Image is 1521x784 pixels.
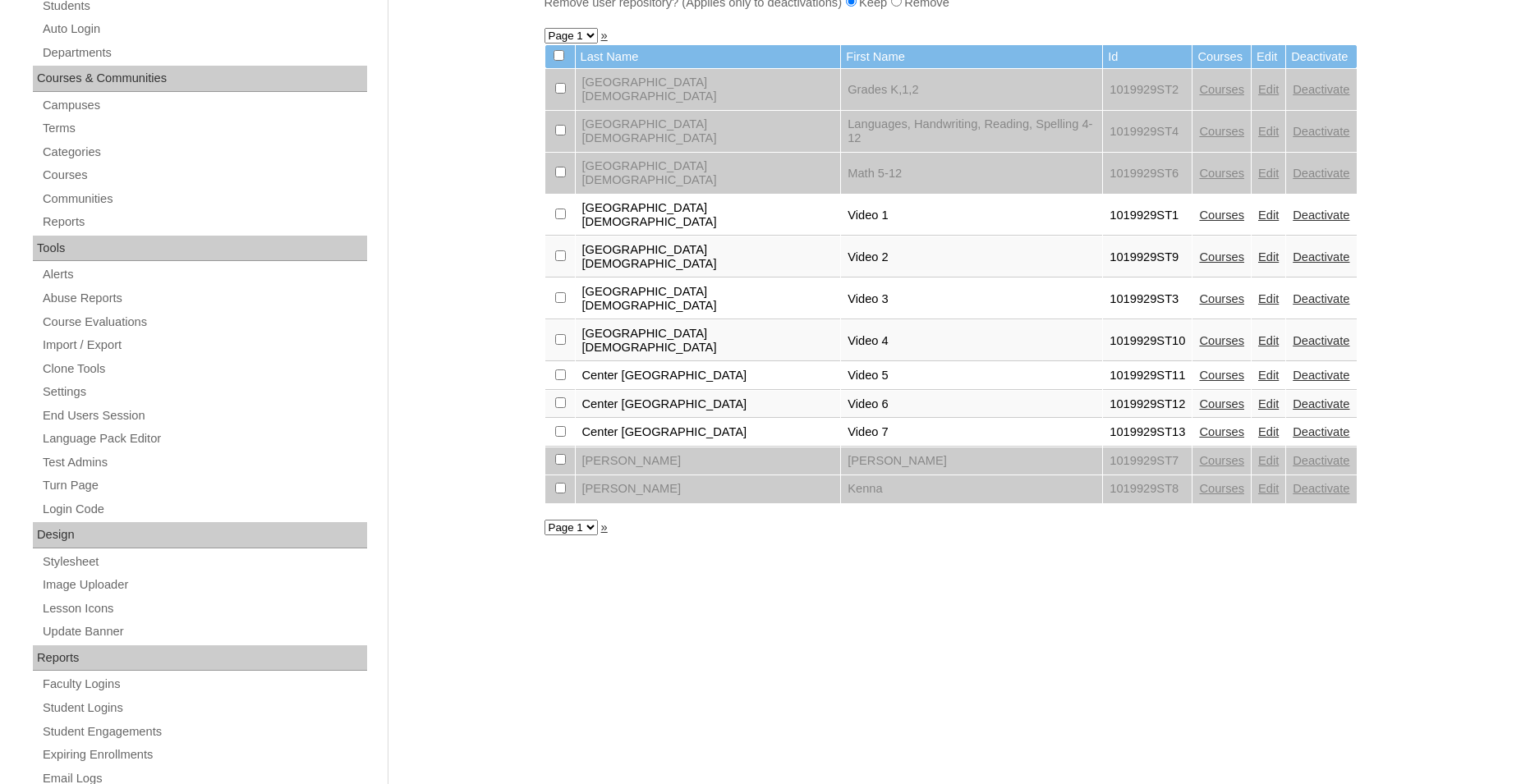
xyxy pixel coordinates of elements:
a: Turn Page [41,475,367,496]
a: Edit [1258,209,1279,222]
a: Deactivate [1293,125,1349,138]
a: Course Evaluations [41,312,367,332]
a: Courses [1199,482,1244,495]
td: [GEOGRAPHIC_DATA][DEMOGRAPHIC_DATA] [576,278,841,319]
a: Courses [1199,454,1244,467]
a: Edit [1258,334,1279,347]
a: Departments [41,43,367,63]
a: Reports [41,212,367,232]
td: 1019929ST1 [1103,195,1192,236]
a: Clone Tools [41,359,367,379]
a: Edit [1258,397,1279,410]
a: Edit [1258,454,1279,467]
a: Import / Export [41,335,367,355]
td: 1019929ST10 [1103,320,1192,361]
a: Campuses [41,95,367,116]
td: Video 2 [841,236,1102,277]
td: [PERSON_NAME] [841,447,1102,475]
a: Courses [1199,292,1244,305]
td: Video 1 [841,195,1102,236]
td: 1019929ST7 [1103,447,1192,475]
a: Language Pack Editor [41,429,367,449]
div: Reports [33,645,367,672]
a: Edit [1258,292,1279,305]
td: [GEOGRAPHIC_DATA][DEMOGRAPHIC_DATA] [576,236,841,277]
td: Video 3 [841,278,1102,319]
a: Deactivate [1293,482,1349,495]
td: Video 7 [841,419,1102,447]
a: Deactivate [1293,425,1349,438]
a: Deactivate [1293,334,1349,347]
td: Math 5-12 [841,153,1102,194]
a: Courses [1199,397,1244,410]
a: Deactivate [1293,292,1349,305]
a: Deactivate [1293,209,1349,222]
a: Courses [1199,209,1244,222]
a: Settings [41,382,367,402]
a: Deactivate [1293,454,1349,467]
a: Courses [41,165,367,186]
td: Id [1103,45,1192,69]
td: First Name [841,45,1102,69]
div: Tools [33,236,367,262]
td: [GEOGRAPHIC_DATA][DEMOGRAPHIC_DATA] [576,153,841,194]
a: Edit [1258,250,1279,264]
a: Image Uploader [41,575,367,595]
a: Auto Login [41,19,367,39]
a: Stylesheet [41,552,367,572]
a: Courses [1199,167,1244,180]
td: 1019929ST9 [1103,236,1192,277]
a: Faculty Logins [41,674,367,695]
a: Student Logins [41,698,367,718]
a: Courses [1199,425,1244,438]
td: [GEOGRAPHIC_DATA][DEMOGRAPHIC_DATA] [576,111,841,152]
td: [PERSON_NAME] [576,475,841,503]
a: Deactivate [1293,397,1349,410]
td: [PERSON_NAME] [576,447,841,475]
a: Deactivate [1293,167,1349,180]
td: [GEOGRAPHIC_DATA][DEMOGRAPHIC_DATA] [576,320,841,361]
td: 1019929ST8 [1103,475,1192,503]
td: [GEOGRAPHIC_DATA][DEMOGRAPHIC_DATA] [576,195,841,236]
a: Categories [41,142,367,163]
a: Courses [1199,83,1244,96]
a: » [601,29,608,42]
a: Update Banner [41,621,367,642]
a: Courses [1199,369,1244,382]
td: Center [GEOGRAPHIC_DATA] [576,362,841,390]
td: [GEOGRAPHIC_DATA][DEMOGRAPHIC_DATA] [576,69,841,110]
a: Courses [1199,125,1244,138]
td: Video 4 [841,320,1102,361]
a: Deactivate [1293,83,1349,96]
a: » [601,520,608,534]
a: Deactivate [1293,250,1349,264]
a: Expiring Enrollments [41,745,367,765]
td: Languages, Handwriting, Reading, Spelling 4-12 [841,111,1102,152]
a: Communities [41,189,367,209]
div: Design [33,522,367,548]
div: Courses & Communities [33,66,367,92]
a: Edit [1258,83,1279,96]
td: Center [GEOGRAPHIC_DATA] [576,391,841,419]
a: Alerts [41,264,367,285]
a: Courses [1199,250,1244,264]
a: Abuse Reports [41,288,367,309]
td: Edit [1252,45,1285,69]
a: Edit [1258,369,1279,382]
a: Edit [1258,425,1279,438]
td: 1019929ST4 [1103,111,1192,152]
td: 1019929ST12 [1103,391,1192,419]
td: Video 6 [841,391,1102,419]
td: 1019929ST2 [1103,69,1192,110]
a: Edit [1258,125,1279,138]
td: 1019929ST11 [1103,362,1192,390]
a: Edit [1258,167,1279,180]
a: Deactivate [1293,369,1349,382]
td: Video 5 [841,362,1102,390]
a: Lesson Icons [41,598,367,619]
a: Test Admins [41,452,367,473]
a: Login Code [41,499,367,520]
td: Deactivate [1286,45,1356,69]
td: Courses [1192,45,1251,69]
a: Courses [1199,334,1244,347]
